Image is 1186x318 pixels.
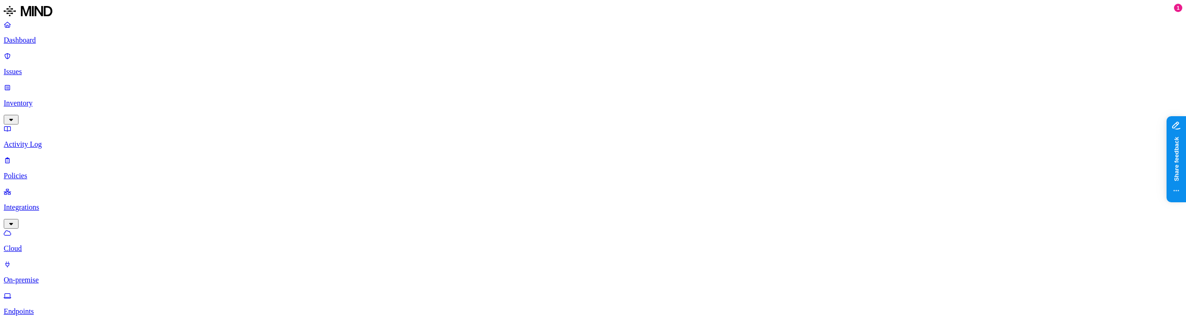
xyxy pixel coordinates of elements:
p: Dashboard [4,36,1182,44]
p: Issues [4,68,1182,76]
p: Integrations [4,203,1182,212]
p: Activity Log [4,140,1182,149]
p: Endpoints [4,307,1182,316]
p: On-premise [4,276,1182,284]
p: Policies [4,172,1182,180]
p: Inventory [4,99,1182,107]
img: MIND [4,4,52,19]
iframe: Marker.io feedback button [1167,116,1186,202]
p: Cloud [4,244,1182,253]
div: 1 [1174,4,1182,12]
